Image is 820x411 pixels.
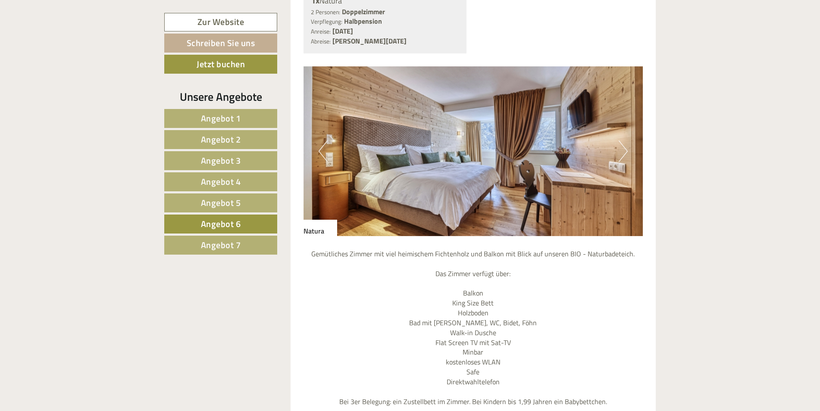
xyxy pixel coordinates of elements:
[164,89,277,105] div: Unsere Angebote
[332,36,407,46] b: [PERSON_NAME][DATE]
[311,17,342,26] small: Verpflegung:
[201,217,241,230] span: Angebot 6
[304,66,643,236] img: image
[619,140,628,162] button: Next
[164,55,277,74] a: Jetzt buchen
[342,6,385,17] b: Doppelzimmer
[201,238,241,252] span: Angebot 7
[332,26,353,36] b: [DATE]
[311,8,340,16] small: 2 Personen:
[164,13,277,31] a: Zur Website
[164,34,277,53] a: Schreiben Sie uns
[344,16,382,26] b: Halbpension
[201,196,241,209] span: Angebot 5
[201,175,241,188] span: Angebot 4
[201,154,241,167] span: Angebot 3
[319,140,328,162] button: Previous
[311,27,331,36] small: Anreise:
[304,220,337,236] div: Natura
[201,133,241,146] span: Angebot 2
[201,112,241,125] span: Angebot 1
[311,37,331,46] small: Abreise:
